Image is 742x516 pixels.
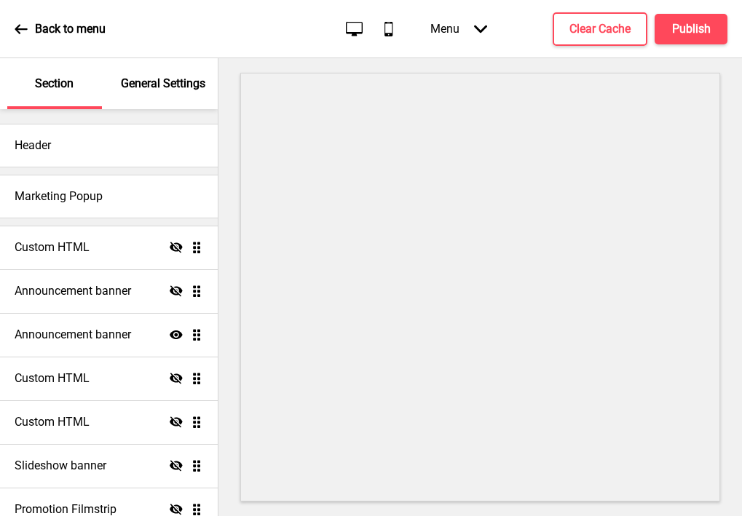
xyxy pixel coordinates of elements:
p: General Settings [121,76,205,92]
h4: Announcement banner [15,327,131,343]
p: Section [35,76,74,92]
p: Back to menu [35,21,106,37]
h4: Header [15,138,51,154]
h4: Clear Cache [569,21,631,37]
h4: Slideshow banner [15,458,106,474]
h4: Custom HTML [15,370,90,386]
h4: Marketing Popup [15,188,103,205]
h4: Announcement banner [15,283,131,299]
button: Publish [655,14,727,44]
h4: Publish [672,21,711,37]
h4: Custom HTML [15,239,90,255]
div: Menu [416,7,502,50]
button: Clear Cache [553,12,647,46]
a: Back to menu [15,9,106,49]
h4: Custom HTML [15,414,90,430]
